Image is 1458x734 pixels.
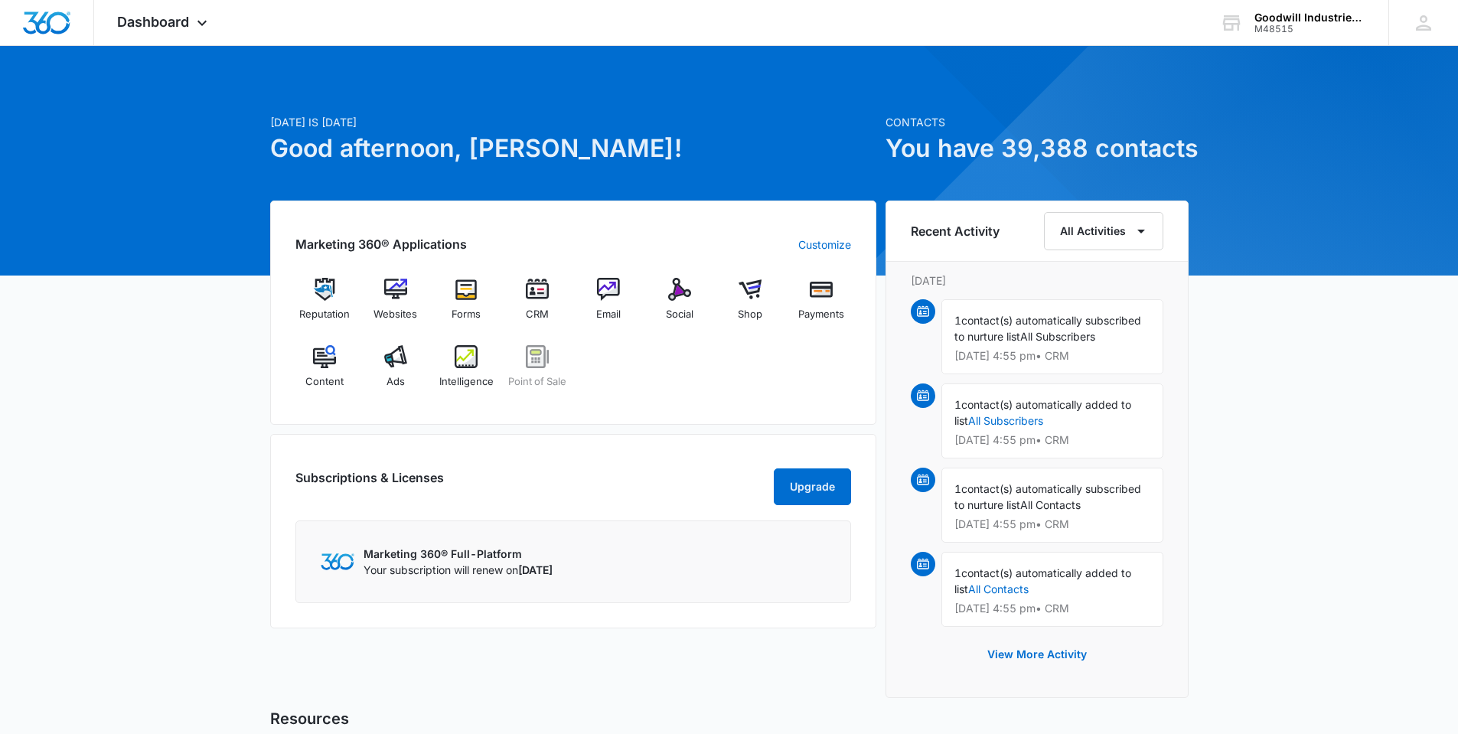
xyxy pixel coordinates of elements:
span: contact(s) automatically added to list [954,398,1131,427]
span: Payments [798,307,844,322]
span: contact(s) automatically added to list [954,566,1131,595]
a: Reputation [295,278,354,333]
p: Contacts [886,114,1189,130]
p: [DATE] [911,272,1163,289]
span: Forms [452,307,481,322]
span: 1 [954,482,961,495]
a: Social [650,278,709,333]
h1: Good afternoon, [PERSON_NAME]! [270,130,876,167]
a: Payments [792,278,851,333]
div: account name [1254,11,1366,24]
a: Shop [721,278,780,333]
a: Email [579,278,638,333]
span: 1 [954,566,961,579]
a: Intelligence [437,345,496,400]
a: Websites [366,278,425,333]
span: Point of Sale [508,374,566,390]
a: Forms [437,278,496,333]
p: Marketing 360® Full-Platform [364,546,553,562]
a: Point of Sale [508,345,567,400]
a: Ads [366,345,425,400]
span: Shop [738,307,762,322]
span: All Subscribers [1020,330,1095,343]
span: 1 [954,314,961,327]
h5: Resources [270,707,1189,730]
button: All Activities [1044,212,1163,250]
h2: Subscriptions & Licenses [295,468,444,499]
div: account id [1254,24,1366,34]
span: contact(s) automatically subscribed to nurture list [954,314,1141,343]
span: 1 [954,398,961,411]
p: [DATE] 4:55 pm • CRM [954,351,1150,361]
span: [DATE] [518,563,553,576]
a: Content [295,345,354,400]
span: Websites [373,307,417,322]
p: [DATE] 4:55 pm • CRM [954,435,1150,445]
span: All Contacts [1020,498,1081,511]
span: Content [305,374,344,390]
span: CRM [526,307,549,322]
p: [DATE] is [DATE] [270,114,876,130]
span: Ads [387,374,405,390]
button: Upgrade [774,468,851,505]
button: View More Activity [972,636,1102,673]
a: All Subscribers [968,414,1043,427]
h6: Recent Activity [911,222,1000,240]
p: Your subscription will renew on [364,562,553,578]
span: contact(s) automatically subscribed to nurture list [954,482,1141,511]
p: [DATE] 4:55 pm • CRM [954,519,1150,530]
img: Marketing 360 Logo [321,553,354,569]
a: Customize [798,237,851,253]
span: Intelligence [439,374,494,390]
span: Reputation [299,307,350,322]
p: [DATE] 4:55 pm • CRM [954,603,1150,614]
span: Email [596,307,621,322]
a: All Contacts [968,582,1029,595]
span: Dashboard [117,14,189,30]
h1: You have 39,388 contacts [886,130,1189,167]
span: Social [666,307,693,322]
h2: Marketing 360® Applications [295,235,467,253]
a: CRM [508,278,567,333]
